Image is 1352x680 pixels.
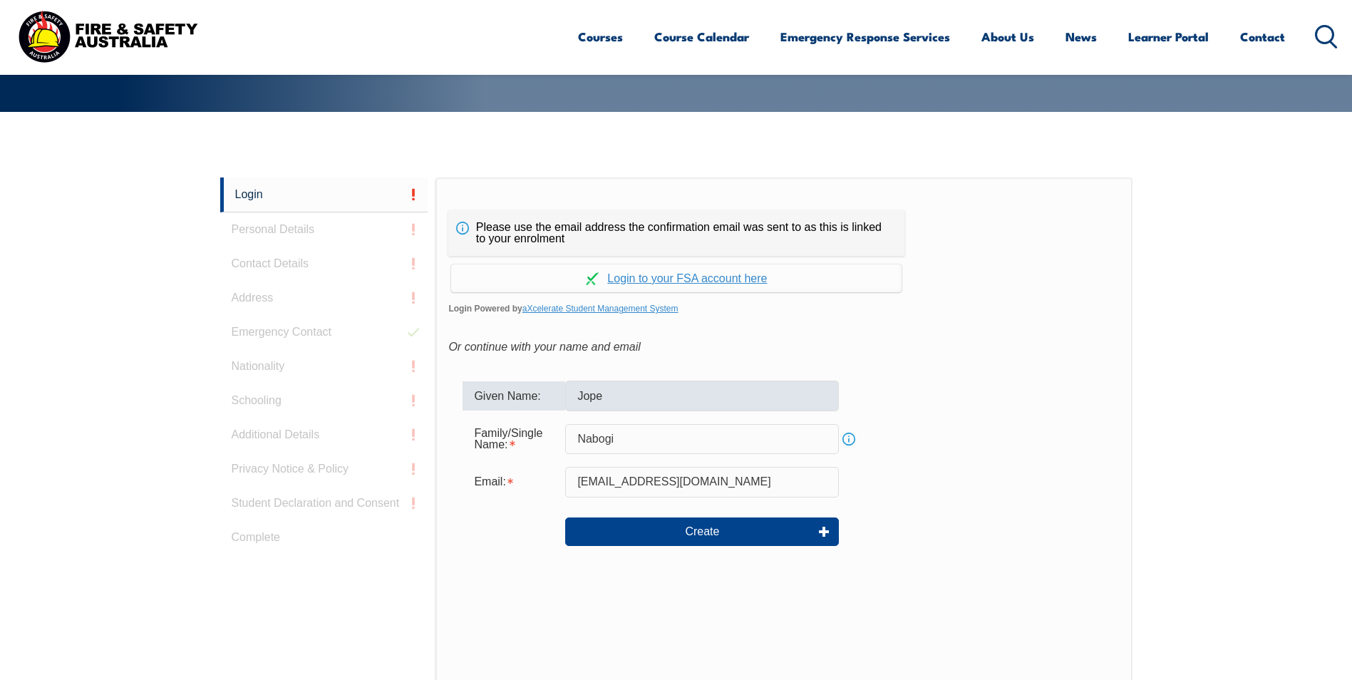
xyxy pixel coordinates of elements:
[1240,18,1285,56] a: Contact
[448,298,1119,319] span: Login Powered by
[586,272,599,285] img: Log in withaxcelerate
[522,304,678,314] a: aXcelerate Student Management System
[981,18,1034,56] a: About Us
[654,18,749,56] a: Course Calendar
[1065,18,1097,56] a: News
[448,210,904,256] div: Please use the email address the confirmation email was sent to as this is linked to your enrolment
[463,420,565,458] div: Family/Single Name is required.
[578,18,623,56] a: Courses
[448,336,1119,358] div: Or continue with your name and email
[1128,18,1209,56] a: Learner Portal
[565,517,839,546] button: Create
[220,177,428,212] a: Login
[463,381,565,410] div: Given Name:
[463,468,565,495] div: Email is required.
[839,429,859,449] a: Info
[780,18,950,56] a: Emergency Response Services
